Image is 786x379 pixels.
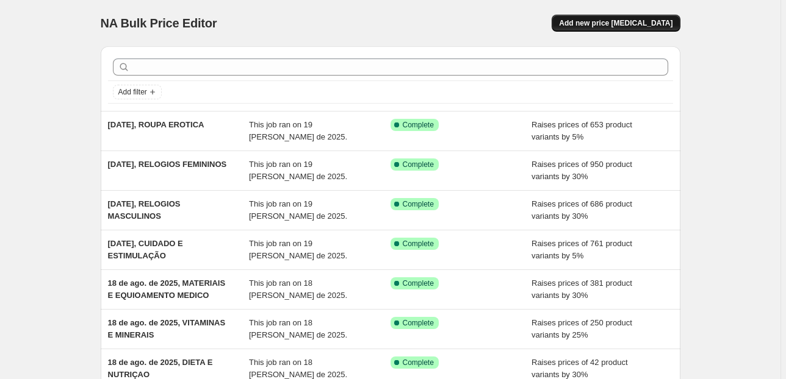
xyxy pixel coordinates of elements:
span: This job ran on 18 [PERSON_NAME] de 2025. [249,318,347,339]
span: Raises prices of 250 product variants by 25% [532,318,632,339]
span: Add filter [118,87,147,97]
span: Complete [403,239,434,249]
span: [DATE], RELOGIOS FEMININOS [108,160,227,169]
span: Raises prices of 653 product variants by 5% [532,120,632,141]
span: 18 de ago. de 2025, DIETA E NUTRIÇAO [108,358,213,379]
button: Add filter [113,85,162,99]
span: Add new price [MEDICAL_DATA] [559,18,672,28]
span: [DATE], ROUPA EROTICA [108,120,204,129]
span: Complete [403,358,434,367]
span: 18 de ago. de 2025, MATERIAIS E EQUIOAMENTO MEDICO [108,278,226,300]
span: NA Bulk Price Editor [101,16,217,30]
span: This job ran on 18 [PERSON_NAME] de 2025. [249,358,347,379]
span: This job ran on 19 [PERSON_NAME] de 2025. [249,239,347,260]
span: This job ran on 18 [PERSON_NAME] de 2025. [249,278,347,300]
span: Raises prices of 381 product variants by 30% [532,278,632,300]
span: [DATE], RELOGIOS MASCULINOS [108,199,181,221]
span: This job ran on 19 [PERSON_NAME] de 2025. [249,160,347,181]
span: Raises prices of 686 product variants by 30% [532,199,632,221]
button: Add new price [MEDICAL_DATA] [552,15,680,32]
span: Complete [403,318,434,328]
span: 18 de ago. de 2025, VITAMINAS E MINERAIS [108,318,226,339]
span: This job ran on 19 [PERSON_NAME] de 2025. [249,120,347,141]
span: Complete [403,160,434,169]
span: This job ran on 19 [PERSON_NAME] de 2025. [249,199,347,221]
span: Complete [403,120,434,130]
span: Complete [403,278,434,288]
span: Complete [403,199,434,209]
span: Raises prices of 761 product variants by 5% [532,239,632,260]
span: Raises prices of 42 product variants by 30% [532,358,628,379]
span: [DATE], CUIDADO E ESTIMULAÇÃO [108,239,183,260]
span: Raises prices of 950 product variants by 30% [532,160,632,181]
